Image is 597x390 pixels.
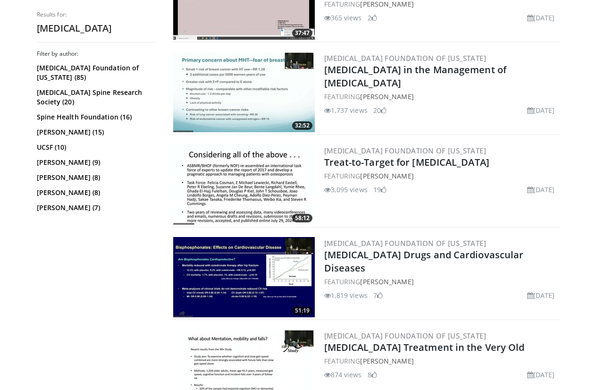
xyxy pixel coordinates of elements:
[527,105,555,115] li: [DATE]
[368,13,377,23] li: 2
[527,13,555,23] li: [DATE]
[324,63,507,89] a: [MEDICAL_DATA] in the Management of [MEDICAL_DATA]
[37,203,155,212] a: [PERSON_NAME] (7)
[173,52,315,132] img: 2e7ecf6d-5e3d-43b1-9fbc-3433cf106781.300x170_q85_crop-smart_upscale.jpg
[360,92,413,101] a: [PERSON_NAME]
[373,105,387,115] li: 20
[37,112,155,122] a: Spine Health Foundation (16)
[527,290,555,300] li: [DATE]
[373,290,383,300] li: 7
[292,214,312,222] span: 58:12
[37,173,155,182] a: [PERSON_NAME] (8)
[324,238,487,248] a: [MEDICAL_DATA] Foundation of [US_STATE]
[37,188,155,197] a: [PERSON_NAME] (8)
[173,144,315,225] img: c28e1335-c7f0-4b37-a9d1-86a6326eac04.300x170_q85_crop-smart_upscale.jpg
[292,121,312,130] span: 32:52
[173,237,315,317] a: 51:19
[37,22,157,34] h2: [MEDICAL_DATA]
[37,143,155,152] a: UCSF (10)
[173,144,315,225] a: 58:12
[324,185,368,195] li: 3,095 views
[324,341,525,354] a: [MEDICAL_DATA] Treatment in the Very Old
[360,356,413,365] a: [PERSON_NAME]
[527,185,555,195] li: [DATE]
[37,11,157,18] p: Results for:
[324,92,559,102] div: FEATURING
[360,171,413,180] a: [PERSON_NAME]
[37,88,155,107] a: [MEDICAL_DATA] Spine Research Society (20)
[324,356,559,366] div: FEATURING
[324,290,368,300] li: 1,819 views
[324,331,487,340] a: [MEDICAL_DATA] Foundation of [US_STATE]
[324,248,524,274] a: [MEDICAL_DATA] Drugs and Cardiovascular Diseases
[373,185,387,195] li: 19
[368,370,377,380] li: 8
[527,370,555,380] li: [DATE]
[324,277,559,287] div: FEATURING
[173,237,315,317] img: 8cb96efc-f84d-41fb-bde1-1ecf8010e705.300x170_q85_crop-smart_upscale.jpg
[324,105,368,115] li: 1,737 views
[324,156,489,169] a: Treat-to-Target for [MEDICAL_DATA]
[324,370,362,380] li: 874 views
[37,158,155,167] a: [PERSON_NAME] (9)
[324,171,559,181] div: FEATURING
[292,29,312,37] span: 37:47
[324,13,362,23] li: 365 views
[173,52,315,132] a: 32:52
[37,127,155,137] a: [PERSON_NAME] (15)
[292,306,312,315] span: 51:19
[324,53,487,63] a: [MEDICAL_DATA] Foundation of [US_STATE]
[37,63,155,82] a: [MEDICAL_DATA] Foundation of [US_STATE] (85)
[360,277,413,286] a: [PERSON_NAME]
[324,146,487,155] a: [MEDICAL_DATA] Foundation of [US_STATE]
[37,50,157,58] h3: Filter by author:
